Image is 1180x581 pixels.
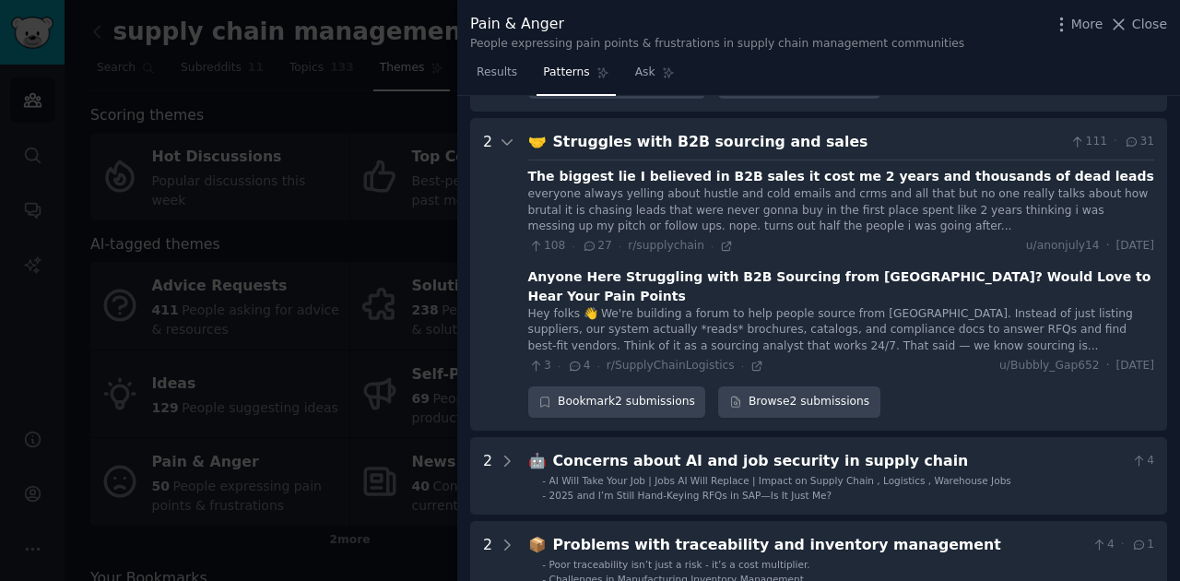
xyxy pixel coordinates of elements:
[619,240,621,253] span: ·
[596,360,599,373] span: ·
[1116,358,1154,374] span: [DATE]
[607,359,735,372] span: r/SupplyChainLogistics
[528,358,551,374] span: 3
[711,240,714,253] span: ·
[542,558,546,571] div: -
[470,13,964,36] div: Pain & Anger
[477,65,517,81] span: Results
[553,131,1064,154] div: Struggles with B2B sourcing and sales
[1116,238,1154,255] span: [DATE]
[483,131,492,418] div: 2
[558,360,560,373] span: ·
[1121,537,1125,553] span: ·
[483,450,492,502] div: 2
[1132,15,1167,34] span: Close
[635,65,655,81] span: Ask
[741,360,744,373] span: ·
[1131,453,1154,469] span: 4
[1106,238,1110,255] span: ·
[528,267,1154,306] div: Anyone Here Struggling with B2B Sourcing from [GEOGRAPHIC_DATA]? Would Love to Hear Your Pain Points
[1052,15,1103,34] button: More
[553,450,1125,473] div: Concerns about AI and job security in supply chain
[1071,15,1103,34] span: More
[629,58,681,96] a: Ask
[582,238,612,255] span: 27
[543,65,589,81] span: Patterns
[1026,238,1100,255] span: u/anonjuly14
[528,386,706,418] div: Bookmark 2 submissions
[549,490,832,501] span: 2025 and I’m Still Hand-Keying RFQs in SAP—Is It Just Me?
[470,36,964,53] div: People expressing pain points & frustrations in supply chain management communities
[553,534,1085,557] div: Problems with traceability and inventory management
[1069,134,1107,150] span: 111
[528,186,1154,235] div: everyone always yelling about hustle and cold emails and crms and all that but no one really talk...
[1091,537,1115,553] span: 4
[567,358,590,374] span: 4
[1124,134,1154,150] span: 31
[542,474,546,487] div: -
[628,239,704,252] span: r/supplychain
[1131,537,1154,553] span: 1
[1114,134,1117,150] span: ·
[718,386,879,418] a: Browse2 submissions
[528,452,547,469] span: 🤖
[572,240,574,253] span: ·
[528,536,547,553] span: 📦
[999,358,1100,374] span: u/Bubbly_Gap652
[528,238,566,255] span: 108
[528,306,1154,355] div: Hey folks 👋 We're building a forum to help people source from [GEOGRAPHIC_DATA]. Instead of just ...
[528,386,706,418] button: Bookmark2 submissions
[528,133,547,150] span: 🤝
[549,559,810,570] span: Poor traceability isn’t just a risk - it’s a cost multiplier.
[1109,15,1167,34] button: Close
[549,475,1011,486] span: AI Will Take Your Job | Jobs AI Will Replace | Impact on Supply Chain , Logistics , Warehouse Jobs
[537,58,615,96] a: Patterns
[1106,358,1110,374] span: ·
[528,167,1154,186] div: The biggest lie I believed in B2B sales it cost me 2 years and thousands of dead leads
[542,489,546,502] div: -
[470,58,524,96] a: Results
